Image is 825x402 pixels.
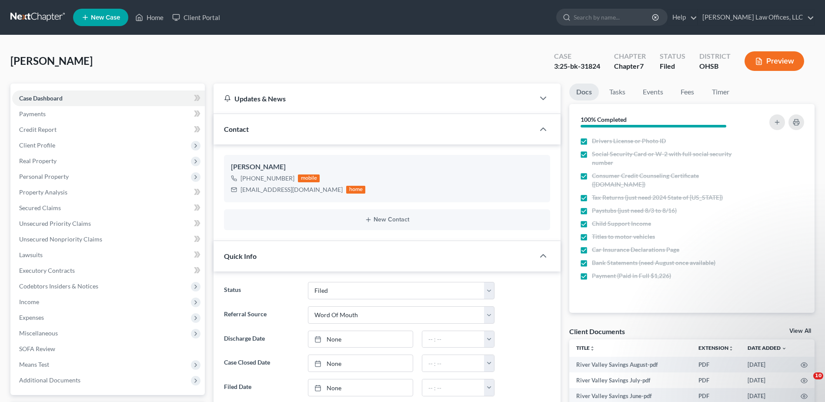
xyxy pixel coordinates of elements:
div: District [699,51,731,61]
a: Docs [569,84,599,100]
span: Quick Info [224,252,257,260]
span: Additional Documents [19,376,80,384]
a: Help [668,10,697,25]
label: Discharge Date [220,331,303,348]
a: None [308,331,413,348]
span: Case Dashboard [19,94,63,102]
a: Fees [674,84,701,100]
div: Client Documents [569,327,625,336]
td: [DATE] [741,372,794,388]
span: Drivers License or Photo ID [592,137,666,145]
a: Credit Report [12,122,205,137]
label: Filed Date [220,379,303,396]
input: -- : -- [422,379,484,396]
div: Case [554,51,600,61]
span: Payment (Paid in Full $1,226) [592,271,671,280]
div: [PHONE_NUMBER] [240,174,294,183]
span: Client Profile [19,141,55,149]
input: -- : -- [422,355,484,372]
span: Payments [19,110,46,117]
iframe: Intercom live chat [795,372,816,393]
span: Child Support Income [592,219,651,228]
div: mobile [298,174,320,182]
a: Client Portal [168,10,224,25]
button: New Contact [231,216,543,223]
span: Real Property [19,157,57,164]
a: SOFA Review [12,341,205,357]
div: Filed [660,61,685,71]
div: [EMAIL_ADDRESS][DOMAIN_NAME] [240,185,343,194]
div: [PERSON_NAME] [231,162,543,172]
span: Bank Statements (need August once available) [592,258,715,267]
span: Car Insurance Declarations Page [592,245,679,254]
a: Executory Contracts [12,263,205,278]
a: Payments [12,106,205,122]
a: Timer [705,84,736,100]
span: Means Test [19,361,49,368]
label: Referral Source [220,306,303,324]
a: Home [131,10,168,25]
span: Lawsuits [19,251,43,258]
a: Events [636,84,670,100]
label: Case Closed Date [220,355,303,372]
td: River Valley Savings August-pdf [569,357,691,372]
strong: 100% Completed [581,116,627,123]
div: OHSB [699,61,731,71]
a: Lawsuits [12,247,205,263]
span: Income [19,298,39,305]
div: 3:25-bk-31824 [554,61,600,71]
td: PDF [691,372,741,388]
span: Codebtors Insiders & Notices [19,282,98,290]
input: Search by name... [574,9,653,25]
span: Secured Claims [19,204,61,211]
span: Titles to motor vehicles [592,232,655,241]
div: Chapter [614,51,646,61]
span: New Case [91,14,120,21]
span: Property Analysis [19,188,67,196]
span: Personal Property [19,173,69,180]
a: Titleunfold_more [576,345,595,351]
span: Expenses [19,314,44,321]
a: None [308,355,413,372]
div: Updates & News [224,94,524,103]
a: Secured Claims [12,200,205,216]
span: 7 [640,62,644,70]
a: Case Dashboard [12,90,205,106]
span: Contact [224,125,249,133]
input: -- : -- [422,331,484,348]
span: 10 [813,372,823,379]
span: Unsecured Priority Claims [19,220,91,227]
label: Status [220,282,303,299]
span: Tax Returns (just need 2024 State of [US_STATE]) [592,193,723,202]
a: Unsecured Priority Claims [12,216,205,231]
span: Credit Report [19,126,57,133]
a: Unsecured Nonpriority Claims [12,231,205,247]
a: Tasks [602,84,632,100]
div: Status [660,51,685,61]
span: SOFA Review [19,345,55,352]
div: home [346,186,365,194]
span: Social Security Card or W-2 with full social security number [592,150,746,167]
i: unfold_more [590,346,595,351]
td: River Valley Savings July-pdf [569,372,691,388]
span: [PERSON_NAME] [10,54,93,67]
a: [PERSON_NAME] Law Offices, LLC [698,10,814,25]
span: Executory Contracts [19,267,75,274]
span: Consumer Credit Counseling Certificate ([DOMAIN_NAME]) [592,171,746,189]
a: None [308,379,413,396]
a: Property Analysis [12,184,205,200]
span: Unsecured Nonpriority Claims [19,235,102,243]
button: Preview [745,51,804,71]
span: Paystubs (just need 8/3 to 8/16) [592,206,677,215]
div: Chapter [614,61,646,71]
span: Miscellaneous [19,329,58,337]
